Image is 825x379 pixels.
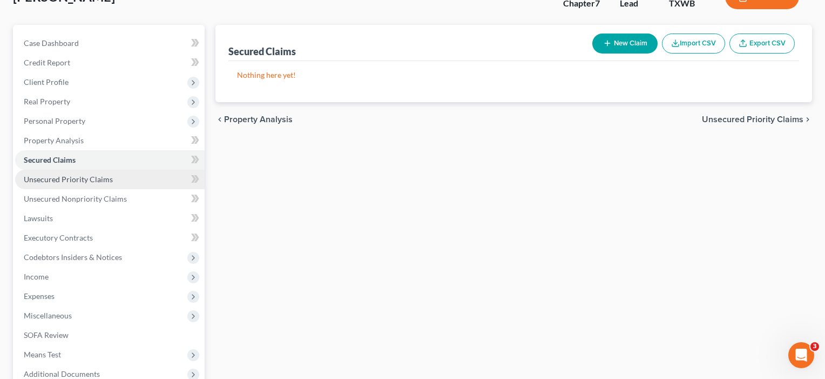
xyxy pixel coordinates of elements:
a: Export CSV [729,34,795,54]
a: Unsecured Nonpriority Claims [15,189,205,209]
span: Secured Claims [24,155,76,164]
iframe: Intercom live chat [788,342,814,368]
button: Import CSV [662,34,725,54]
span: Real Property [24,97,70,106]
span: Expenses [24,291,55,301]
span: Property Analysis [224,115,293,124]
span: Miscellaneous [24,311,72,320]
span: Client Profile [24,77,69,87]
button: chevron_left Property Analysis [215,115,293,124]
span: Personal Property [24,116,85,125]
span: SOFA Review [24,330,69,340]
span: Case Dashboard [24,38,79,48]
a: SOFA Review [15,325,205,345]
p: Nothing here yet! [237,70,790,81]
a: Secured Claims [15,150,205,170]
span: Unsecured Nonpriority Claims [24,194,127,203]
span: Means Test [24,350,61,359]
a: Property Analysis [15,131,205,150]
span: Executory Contracts [24,233,93,242]
span: Additional Documents [24,369,100,378]
span: Lawsuits [24,214,53,223]
i: chevron_left [215,115,224,124]
span: Unsecured Priority Claims [24,175,113,184]
span: Income [24,272,49,281]
div: Secured Claims [228,45,296,58]
span: Credit Report [24,58,70,67]
span: Property Analysis [24,136,84,145]
a: Case Dashboard [15,34,205,53]
span: Codebtors Insiders & Notices [24,252,122,262]
button: New Claim [592,34,658,54]
span: Unsecured Priority Claims [702,115,803,124]
a: Unsecured Priority Claims [15,170,205,189]
span: 3 [810,342,819,351]
a: Lawsuits [15,209,205,228]
a: Executory Contracts [15,228,205,248]
a: Credit Report [15,53,205,72]
i: chevron_right [803,115,812,124]
button: Unsecured Priority Claims chevron_right [702,115,812,124]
